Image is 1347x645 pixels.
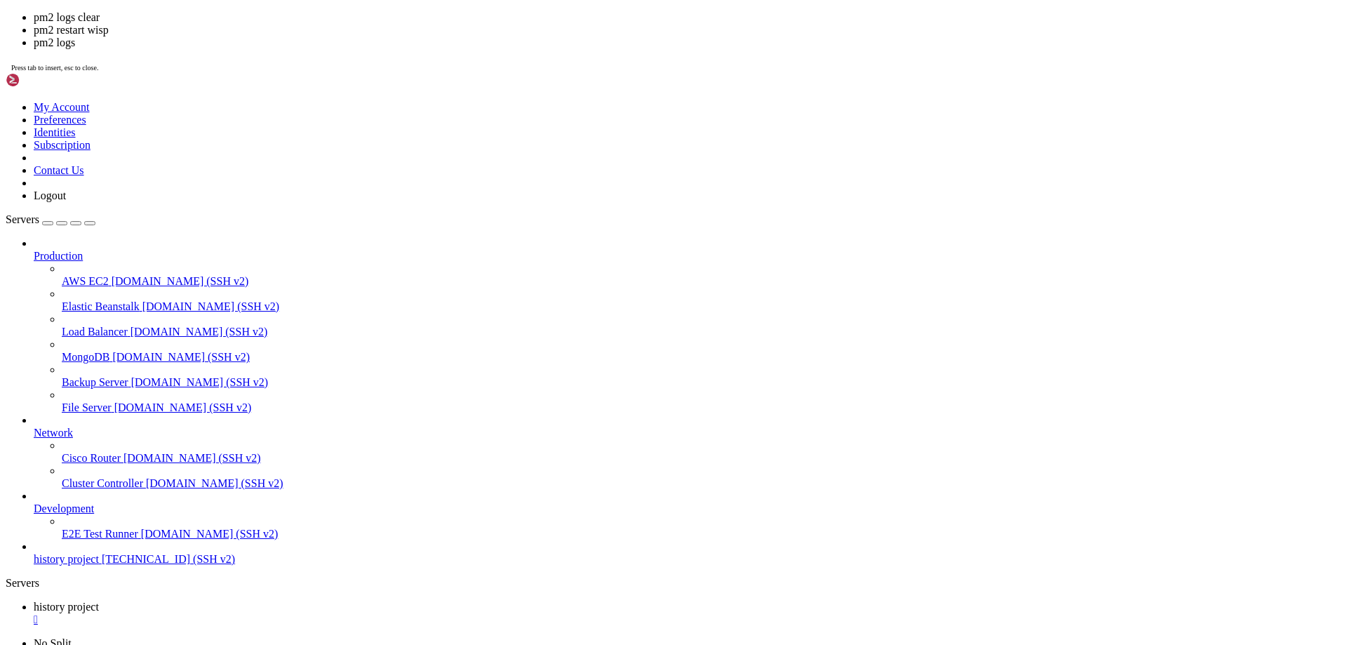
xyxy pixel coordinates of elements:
div: Servers [6,577,1341,590]
a: history project [34,601,1341,626]
x-row: wisp default N/A 12957 0s 20 0% 15.4mb [6,137,1320,149]
span: │ [6,101,11,112]
span: online [253,125,286,136]
span: ├────┼─────────────┼─────────────┼─────────┼─────────┼──────────┼────────┼──────┼───────────┼────... [6,77,775,88]
li: E2E Test Runner [DOMAIN_NAME] (SSH v2) [62,515,1341,540]
span: Servers [6,213,39,225]
span: │ [264,89,269,100]
span: fork [140,137,163,149]
li: pm2 logs [34,36,1341,49]
span: Press tab to insert, esc to close. [11,64,98,72]
span: │ [505,113,511,124]
a:  [34,613,1341,626]
span: │ [219,101,224,112]
span: MongoDB [62,351,109,363]
span: name [28,65,51,77]
span: │ [241,65,247,77]
span: namespace [56,65,107,77]
span: 4 [17,125,22,136]
a: Network [34,427,1341,439]
a: My Account [34,101,90,113]
x-row: : $ pm [6,197,1320,208]
span: │ [382,101,387,112]
span: AWS EC2 [62,275,109,287]
span: ~/wisp [84,161,118,172]
span: │ [376,137,382,148]
span: │ [337,101,342,112]
li: Cluster Controller [DOMAIN_NAME] (SSH v2) [62,465,1341,490]
span: history [393,101,432,112]
div: (24, 16) [147,197,153,208]
span: │ [45,125,51,136]
span: history [404,113,443,124]
li: Load Balancer [DOMAIN_NAME] (SSH v2) [62,313,1341,338]
a: MongoDB [DOMAIN_NAME] (SSH v2) [62,351,1341,364]
span: [DOMAIN_NAME] (SSH v2) [141,528,279,540]
span: │ [34,125,39,136]
span: Elastic Beanstalk [62,300,140,312]
span: history@test1 [6,6,79,17]
span: 3 [17,137,22,148]
span: │ [348,113,354,124]
span: online [286,89,320,100]
span: disabled [438,137,483,148]
span: │ [488,137,494,148]
span: │ [107,101,112,112]
span: fork [163,89,185,101]
li: File Server [DOMAIN_NAME] (SSH v2) [62,389,1341,414]
span: ┌────┬─────────────┬─────────────┬─────────┬─────────┬──────────┬────────┬──────┬───────────┬────... [6,53,775,65]
span: history project [34,601,99,613]
span: Development [34,503,94,514]
span: │ [6,65,11,77]
span: │ [107,65,112,77]
span: │ [123,125,129,136]
x-row: ^C [6,185,1320,197]
li: Cisco Router [DOMAIN_NAME] (SSH v2) [62,439,1341,465]
span: mem [320,65,337,77]
span: │ [292,65,297,77]
span: [DOMAIN_NAME] (SSH v2) [142,300,280,312]
a: Load Balancer [DOMAIN_NAME] (SSH v2) [62,326,1341,338]
span: │ [62,137,67,148]
span: [TAILING] Tailing last 15 lines for [clear] process (change the value with --lines option) [6,173,511,184]
span: version [112,65,152,77]
span: │ [185,137,191,148]
span: disabled [443,101,488,112]
span: │ [320,101,326,112]
a: Cisco Router [DOMAIN_NAME] (SSH v2) [62,452,1341,465]
span: │ [107,137,112,148]
span: │ [152,65,157,77]
span: │ [516,89,522,100]
span: [DOMAIN_NAME] (SSH v2) [114,401,252,413]
span: Use --update-env to update environment variables [6,18,275,29]
span: │ [264,113,269,124]
span: │ [477,125,483,136]
span: [DOMAIN_NAME] (SSH v2) [123,452,261,464]
a: E2E Test Runner [DOMAIN_NAME] (SSH v2) [62,528,1341,540]
span: │ [427,137,432,148]
span: disabled [427,125,471,136]
span: │ [213,125,219,136]
span: │ [34,137,39,148]
span: │ [51,65,56,77]
span: │ [123,113,129,124]
span: │ [202,113,208,124]
span: 1 [17,113,22,124]
span: │ [365,65,370,77]
a: Development [34,503,1341,515]
span: │ [342,89,348,100]
a: Subscription [34,139,91,151]
li: Elastic Beanstalk [DOMAIN_NAME] (SSH v2) [62,288,1341,313]
a: Cluster Controller [DOMAIN_NAME] (SSH v2) [62,477,1341,490]
span: │ [241,89,247,100]
span: │ [415,125,421,136]
span: [DOMAIN_NAME] (SSH v2) [112,275,249,287]
a: Elastic Beanstalk [DOMAIN_NAME] (SSH v2) [62,300,1341,313]
a: AWS EC2 [DOMAIN_NAME] (SSH v2) [62,275,1341,288]
span: history@test1 [6,197,79,208]
span: │ [129,137,135,148]
span: E2E Test Runner [62,528,138,540]
span: [DOMAIN_NAME] (SSH v2) [146,477,283,489]
span: │ [326,125,331,136]
span: │ [365,125,370,136]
